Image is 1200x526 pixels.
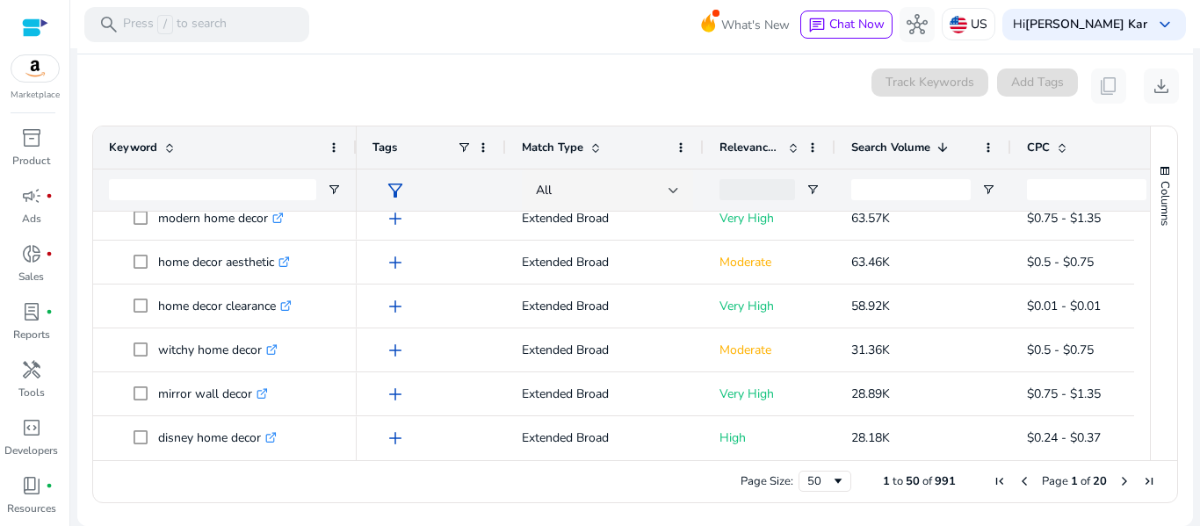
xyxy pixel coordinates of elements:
span: $0.24 - $0.37 [1027,429,1101,446]
span: hub [907,14,928,35]
div: Page Size [799,471,851,492]
div: Next Page [1117,474,1131,488]
span: CPC [1027,140,1050,155]
span: 28.18K [851,429,890,446]
span: donut_small [21,243,42,264]
span: Search Volume [851,140,930,155]
div: Page Size: [741,473,793,489]
p: Press to search [123,15,227,34]
span: chat [808,17,826,34]
p: Marketplace [11,89,60,102]
b: [PERSON_NAME] Kar [1025,16,1147,32]
span: download [1151,76,1172,97]
span: book_4 [21,475,42,496]
span: 20 [1093,473,1107,489]
span: Tags [372,140,397,155]
p: witchy home decor [158,332,278,368]
span: $0.5 - $0.75 [1027,254,1094,270]
p: Moderate [719,244,820,280]
p: Product [12,153,50,169]
p: Very High [719,200,820,236]
span: 28.89K [851,385,890,402]
p: Very High [719,376,820,412]
span: 1 [1071,473,1078,489]
span: $0.75 - $1.35 [1027,385,1101,402]
span: $0.75 - $1.35 [1027,210,1101,227]
p: Resources [7,501,56,516]
p: home decor aesthetic [158,244,290,280]
button: Open Filter Menu [981,183,995,197]
span: All [536,182,552,198]
p: Moderate [719,332,820,368]
button: chatChat Now [800,11,893,39]
span: fiber_manual_record [46,192,53,199]
p: disney home decor [158,420,277,456]
span: inventory_2 [21,127,42,148]
span: 991 [935,473,956,489]
div: Previous Page [1017,474,1031,488]
input: CPC Filter Input [1027,179,1146,200]
p: mirror wall decor [158,376,268,412]
span: $0.01 - $0.01 [1027,298,1101,314]
p: Extended Broad [522,420,688,456]
span: fiber_manual_record [46,482,53,489]
img: amazon.svg [11,55,59,82]
span: fiber_manual_record [46,308,53,315]
span: add [385,428,406,449]
span: Columns [1157,181,1173,226]
p: Reports [13,327,50,342]
span: campaign [21,185,42,206]
img: us.svg [950,16,967,33]
span: to [893,473,903,489]
span: 31.36K [851,342,890,358]
span: / [157,15,173,34]
span: add [385,208,406,229]
span: lab_profile [21,301,42,322]
p: Extended Broad [522,332,688,368]
span: 50 [906,473,920,489]
p: Developers [4,443,58,458]
span: $0.5 - $0.75 [1027,342,1094,358]
button: Open Filter Menu [327,183,341,197]
div: 50 [807,473,831,489]
span: 63.57K [851,210,890,227]
p: Ads [22,211,41,227]
span: add [385,296,406,317]
span: Chat Now [829,16,885,32]
span: code_blocks [21,417,42,438]
p: Extended Broad [522,200,688,236]
p: High [719,420,820,456]
span: What's New [721,10,790,40]
span: 1 [883,473,890,489]
span: handyman [21,359,42,380]
span: add [385,384,406,405]
button: download [1144,68,1179,104]
p: Very High [719,288,820,324]
span: fiber_manual_record [46,250,53,257]
p: Extended Broad [522,376,688,412]
input: Search Volume Filter Input [851,179,971,200]
p: home decor clearance [158,288,292,324]
p: Hi [1013,18,1147,31]
p: US [971,9,987,40]
div: First Page [993,474,1007,488]
span: filter_alt [385,180,406,201]
span: search [98,14,119,35]
span: Keyword [109,140,157,155]
span: Relevance Score [719,140,781,155]
p: modern home decor [158,200,284,236]
span: Match Type [522,140,583,155]
input: Keyword Filter Input [109,179,316,200]
span: of [922,473,932,489]
span: add [385,340,406,361]
p: Sales [18,269,44,285]
span: of [1081,473,1090,489]
span: add [385,252,406,273]
span: 63.46K [851,254,890,270]
p: Tools [18,385,45,400]
div: Last Page [1142,474,1156,488]
button: hub [900,7,935,42]
p: Extended Broad [522,288,688,324]
span: 58.92K [851,298,890,314]
span: keyboard_arrow_down [1154,14,1175,35]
